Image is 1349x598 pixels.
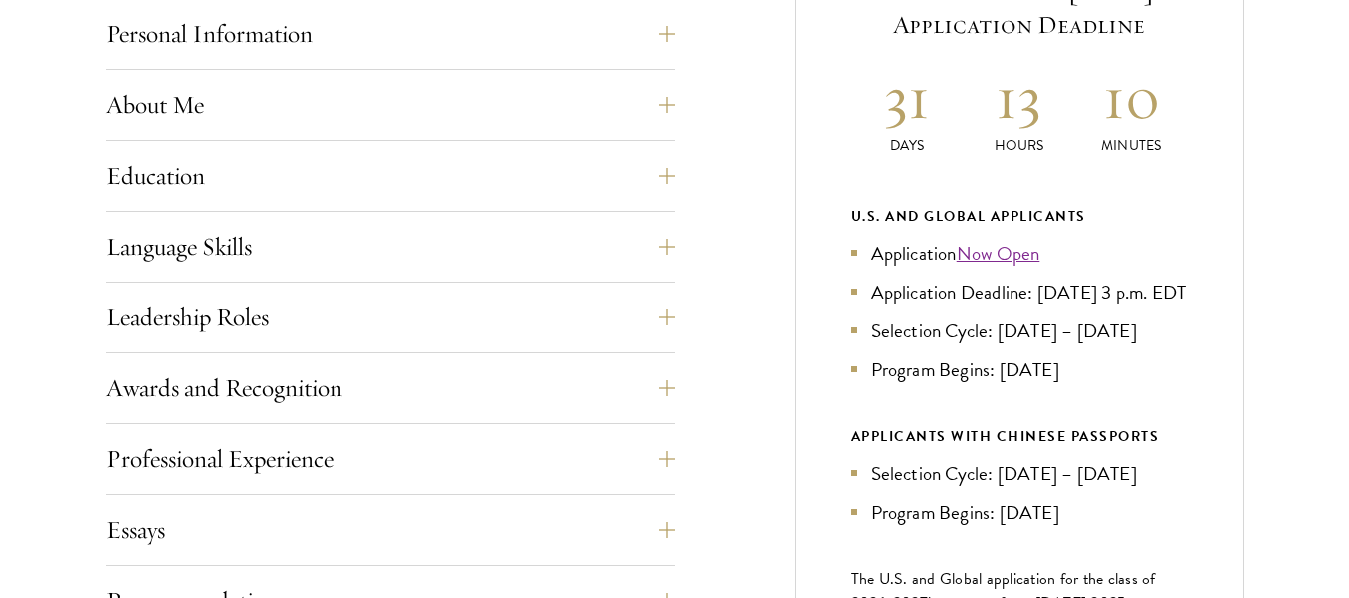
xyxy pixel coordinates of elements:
button: Education [106,152,675,200]
p: Hours [963,135,1075,156]
button: Leadership Roles [106,294,675,341]
a: Now Open [957,239,1040,268]
h2: 10 [1075,60,1188,135]
li: Program Begins: [DATE] [851,498,1188,527]
div: APPLICANTS WITH CHINESE PASSPORTS [851,424,1188,449]
button: Personal Information [106,10,675,58]
li: Application [851,239,1188,268]
button: Essays [106,506,675,554]
h2: 13 [963,60,1075,135]
button: Awards and Recognition [106,364,675,412]
li: Application Deadline: [DATE] 3 p.m. EDT [851,278,1188,306]
p: Days [851,135,964,156]
div: U.S. and Global Applicants [851,204,1188,229]
li: Program Begins: [DATE] [851,355,1188,384]
button: About Me [106,81,675,129]
button: Language Skills [106,223,675,271]
li: Selection Cycle: [DATE] – [DATE] [851,459,1188,488]
p: Minutes [1075,135,1188,156]
li: Selection Cycle: [DATE] – [DATE] [851,316,1188,345]
h2: 31 [851,60,964,135]
button: Professional Experience [106,435,675,483]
